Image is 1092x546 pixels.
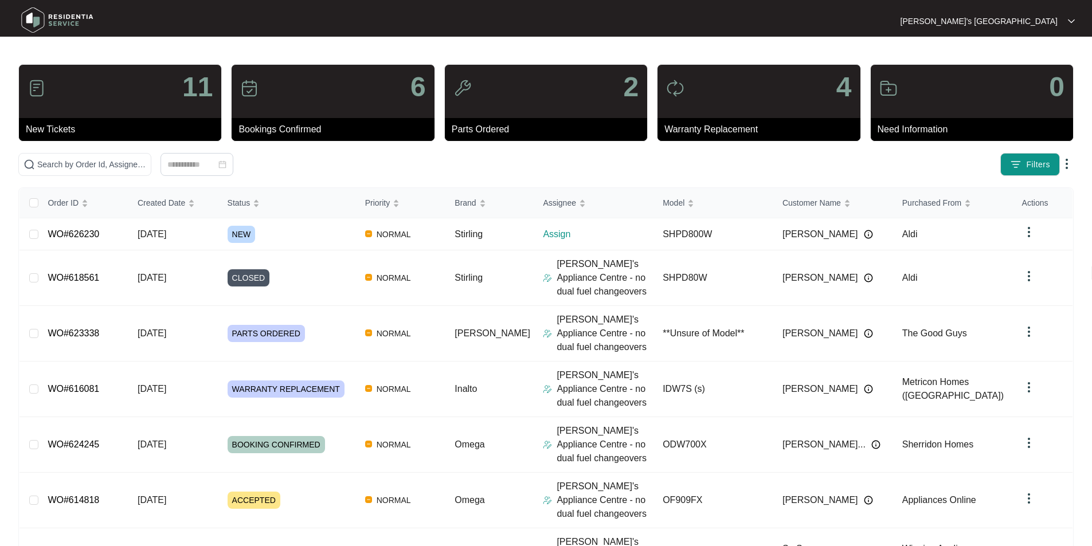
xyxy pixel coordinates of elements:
span: NORMAL [372,493,416,507]
img: Assigner Icon [543,496,552,505]
span: [PERSON_NAME] [782,227,858,241]
span: [DATE] [138,384,166,394]
th: Customer Name [773,188,893,218]
span: NEW [228,226,256,243]
span: Stirling [455,229,483,239]
img: dropdown arrow [1022,269,1036,283]
th: Purchased From [893,188,1013,218]
p: New Tickets [26,123,221,136]
img: search-icon [24,159,35,170]
img: Info icon [864,230,873,239]
p: [PERSON_NAME]'s [GEOGRAPHIC_DATA] [901,15,1058,27]
img: Assigner Icon [543,440,552,449]
span: [DATE] [138,439,166,449]
span: Priority [365,197,390,209]
span: Metricon Homes ([GEOGRAPHIC_DATA]) [902,377,1004,400]
td: OF909FX [653,473,773,528]
img: Vercel Logo [365,385,372,392]
span: NORMAL [372,227,416,241]
p: [PERSON_NAME]'s Appliance Centre - no dual fuel changeovers [557,424,653,465]
span: [DATE] [138,495,166,505]
a: WO#626230 [48,229,99,239]
img: icon [666,79,684,97]
img: icon [879,79,898,97]
img: Assigner Icon [543,384,552,394]
span: Created Date [138,197,185,209]
th: Created Date [128,188,218,218]
img: Assigner Icon [543,273,552,282]
span: Purchased From [902,197,961,209]
td: ODW700X [653,417,773,473]
span: Model [663,197,684,209]
span: Aldi [902,229,918,239]
span: [PERSON_NAME] [782,327,858,340]
img: Vercel Logo [365,441,372,447]
span: Customer Name [782,197,841,209]
span: ACCEPTED [228,492,280,509]
img: Info icon [864,384,873,394]
a: WO#623338 [48,328,99,338]
th: Assignee [534,188,653,218]
p: [PERSON_NAME]'s Appliance Centre - no dual fuel changeovers [557,313,653,354]
th: Brand [445,188,534,218]
span: NORMAL [372,271,416,285]
span: [PERSON_NAME] [782,271,858,285]
span: Inalto [455,384,477,394]
p: Bookings Confirmed [238,123,434,136]
p: 0 [1049,73,1064,101]
span: Assignee [543,197,576,209]
td: SHPD800W [653,218,773,250]
img: dropdown arrow [1022,436,1036,450]
p: Assign [543,227,653,241]
th: Priority [356,188,446,218]
img: dropdown arrow [1022,225,1036,239]
img: filter icon [1010,159,1021,170]
a: WO#614818 [48,495,99,505]
img: icon [28,79,46,97]
span: Order ID [48,197,79,209]
th: Status [218,188,356,218]
img: Info icon [864,496,873,505]
th: Model [653,188,773,218]
p: Need Information [878,123,1073,136]
img: dropdown arrow [1068,18,1075,24]
img: Info icon [864,329,873,338]
p: 4 [836,73,852,101]
span: [PERSON_NAME]... [782,438,866,451]
p: 11 [182,73,213,101]
span: Filters [1026,159,1050,171]
img: dropdown arrow [1022,492,1036,505]
span: Appliances Online [902,495,976,505]
img: Info icon [871,440,880,449]
span: PARTS ORDERED [228,325,305,342]
p: 2 [623,73,639,101]
a: WO#618561 [48,273,99,282]
span: [DATE] [138,229,166,239]
span: The Good Guys [902,328,967,338]
span: Omega [455,439,484,449]
input: Search by Order Id, Assignee Name, Customer Name, Brand and Model [37,158,146,171]
img: Vercel Logo [365,230,372,237]
a: WO#616081 [48,384,99,394]
p: [PERSON_NAME]'s Appliance Centre - no dual fuel changeovers [557,257,653,298]
p: [PERSON_NAME]'s Appliance Centre - no dual fuel changeovers [557,368,653,410]
span: [DATE] [138,328,166,338]
th: Actions [1013,188,1073,218]
img: Assigner Icon [543,329,552,338]
span: NORMAL [372,327,416,340]
span: Brand [455,197,476,209]
img: Vercel Logo [365,274,372,281]
span: [PERSON_NAME] [782,382,858,396]
span: BOOKING CONFIRMED [228,436,325,453]
span: Sherridon Homes [902,439,974,449]
span: Status [228,197,251,209]
span: CLOSED [228,269,270,286]
img: dropdown arrow [1022,325,1036,339]
img: dropdown arrow [1022,380,1036,394]
span: WARRANTY REPLACEMENT [228,380,345,398]
button: filter iconFilters [1000,153,1060,176]
img: residentia service logo [17,3,97,37]
span: Aldi [902,273,918,282]
span: Stirling [455,273,483,282]
img: icon [453,79,472,97]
